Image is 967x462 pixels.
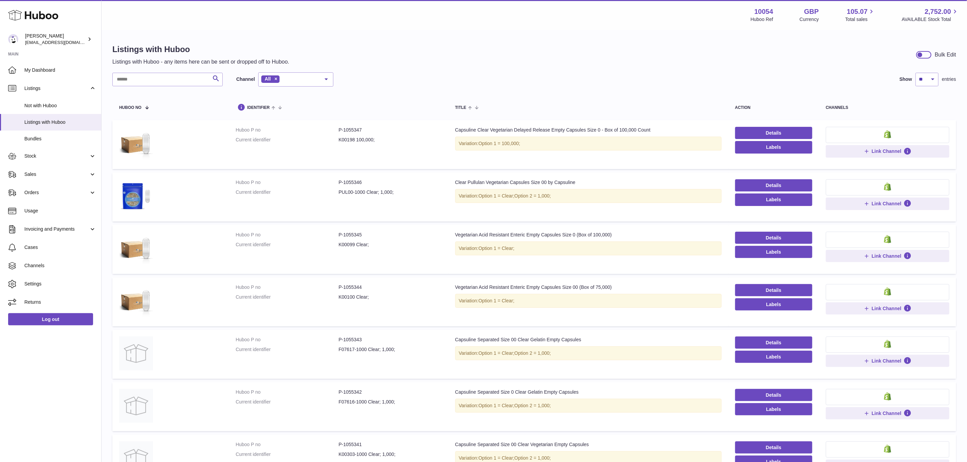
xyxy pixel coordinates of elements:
[514,193,551,199] span: Option 2 = 1,000;
[338,441,441,448] dd: P-1055341
[455,294,722,308] div: Variation:
[455,137,722,151] div: Variation:
[455,179,722,186] div: Clear Pullulan Vegetarian Capsules Size 00 by Capsuline
[338,399,441,405] dd: F07616-1000 Clear; 1,000;
[902,16,959,23] span: AVAILABLE Stock Total
[24,171,89,178] span: Sales
[24,262,96,269] span: Channels
[872,253,901,259] span: Link Channel
[338,389,441,395] dd: P-1055342
[8,34,18,44] img: internalAdmin-10054@internal.huboo.com
[455,241,722,255] div: Variation:
[455,127,722,133] div: Capsuline Clear Vegetarian Delayed Release Empty Capsules Size 0 - Box of 100,000 Count
[735,179,812,191] a: Details
[119,284,153,318] img: Vegetarian Acid Resistant Enteric Empty Capsules Size 00 (Box of 75,000)
[735,403,812,415] button: Labels
[826,355,949,367] button: Link Channel
[24,208,96,214] span: Usage
[338,232,441,238] dd: P-1055345
[455,232,722,238] div: Vegetarian Acid Resistant Enteric Empty Capsules Size 0 (Box of 100,000)
[735,232,812,244] a: Details
[338,284,441,291] dd: P-1055344
[884,392,891,400] img: shopify-small.png
[119,179,153,213] img: Clear Pullulan Vegetarian Capsules Size 00 by Capsuline
[24,136,96,142] span: Bundles
[236,346,338,353] dt: Current identifier
[24,244,96,251] span: Cases
[25,40,100,45] span: [EMAIL_ADDRESS][DOMAIN_NAME]
[514,403,551,408] span: Option 2 = 1,000;
[479,350,514,356] span: Option 1 = Clear;
[735,389,812,401] a: Details
[735,141,812,153] button: Labels
[826,198,949,210] button: Link Channel
[735,284,812,296] a: Details
[845,7,875,23] a: 105.07 Total sales
[800,16,819,23] div: Currency
[902,7,959,23] a: 2,752.00 AVAILABLE Stock Total
[455,346,722,360] div: Variation:
[872,305,901,311] span: Link Channel
[872,201,901,207] span: Link Channel
[236,337,338,343] dt: Huboo P no
[479,403,514,408] span: Option 1 = Clear;
[24,189,89,196] span: Orders
[236,389,338,395] dt: Huboo P no
[884,445,891,453] img: shopify-small.png
[236,441,338,448] dt: Huboo P no
[236,399,338,405] dt: Current identifier
[24,67,96,73] span: My Dashboard
[735,246,812,258] button: Labels
[479,298,514,303] span: Option 1 = Clear;
[735,337,812,349] a: Details
[338,451,441,458] dd: K00303-1000 Clear; 1,000;
[754,7,773,16] strong: 10054
[455,284,722,291] div: Vegetarian Acid Resistant Enteric Empty Capsules Size 00 (Box of 75,000)
[236,232,338,238] dt: Huboo P no
[884,340,891,348] img: shopify-small.png
[847,7,867,16] span: 105.07
[735,127,812,139] a: Details
[884,235,891,243] img: shopify-small.png
[455,441,722,448] div: Capsuline Separated Size 00 Clear Vegetarian Empty Capsules
[236,189,338,195] dt: Current identifier
[735,193,812,206] button: Labels
[925,7,951,16] span: 2,752.00
[338,189,441,195] dd: PUL00-1000 Clear; 1,000;
[8,313,93,325] a: Log out
[826,250,949,262] button: Link Channel
[265,76,271,82] span: All
[514,455,551,461] span: Option 2 = 1,000;
[119,389,153,423] img: Capsuline Separated Size 0 Clear Gelatin Empty Capsules
[455,337,722,343] div: Capsuline Separated Size 00 Clear Gelatin Empty Capsules
[112,58,289,66] p: Listings with Huboo - any items here can be sent or dropped off to Huboo.
[119,232,153,265] img: Vegetarian Acid Resistant Enteric Empty Capsules Size 0 (Box of 100,000)
[735,106,812,110] div: action
[884,130,891,138] img: shopify-small.png
[338,137,441,143] dd: K00198 100,000;
[24,281,96,287] span: Settings
[872,148,901,154] span: Link Channel
[479,246,514,251] span: Option 1 = Clear;
[25,33,86,46] div: [PERSON_NAME]
[24,85,89,92] span: Listings
[735,441,812,454] a: Details
[24,299,96,305] span: Returns
[24,102,96,109] span: Not with Huboo
[247,106,270,110] span: identifier
[24,153,89,159] span: Stock
[236,179,338,186] dt: Huboo P no
[479,193,514,199] span: Option 1 = Clear;
[236,451,338,458] dt: Current identifier
[338,179,441,186] dd: P-1055346
[119,106,141,110] span: Huboo no
[845,16,875,23] span: Total sales
[735,298,812,310] button: Labels
[479,141,520,146] span: Option 1 = 100,000;
[119,337,153,370] img: Capsuline Separated Size 00 Clear Gelatin Empty Capsules
[935,51,956,59] div: Bulk Edit
[751,16,773,23] div: Huboo Ref
[112,44,289,55] h1: Listings with Huboo
[826,145,949,157] button: Link Channel
[884,183,891,191] img: shopify-small.png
